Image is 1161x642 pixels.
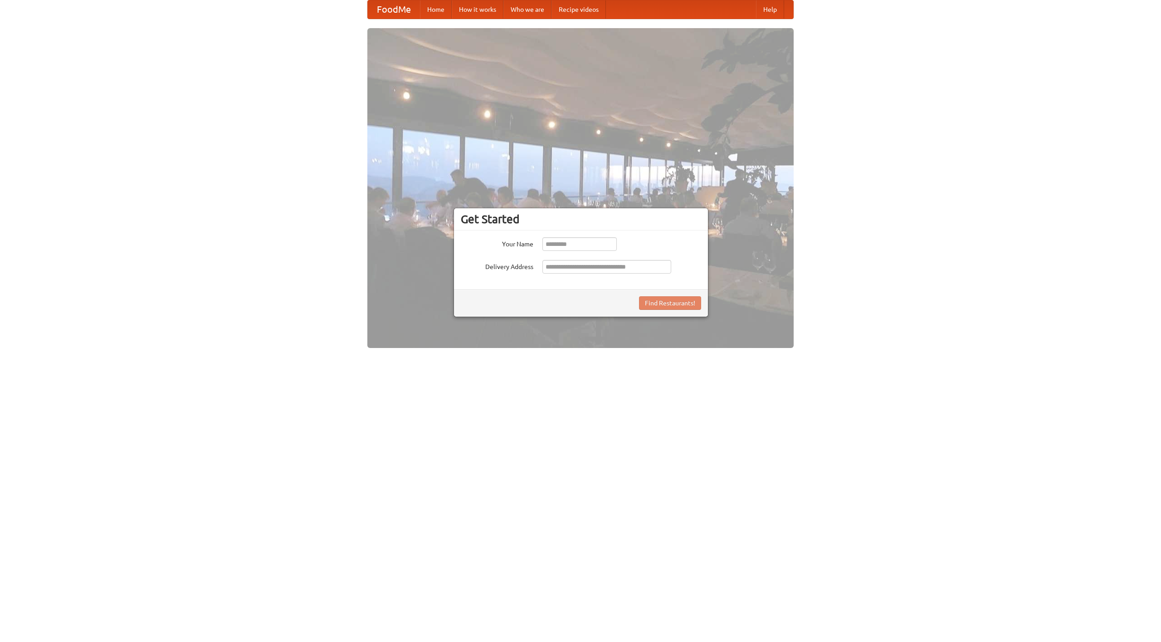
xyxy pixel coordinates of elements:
a: Help [756,0,784,19]
button: Find Restaurants! [639,296,701,310]
a: FoodMe [368,0,420,19]
a: Recipe videos [551,0,606,19]
label: Your Name [461,237,533,249]
a: How it works [452,0,503,19]
a: Home [420,0,452,19]
a: Who we are [503,0,551,19]
h3: Get Started [461,212,701,226]
label: Delivery Address [461,260,533,271]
